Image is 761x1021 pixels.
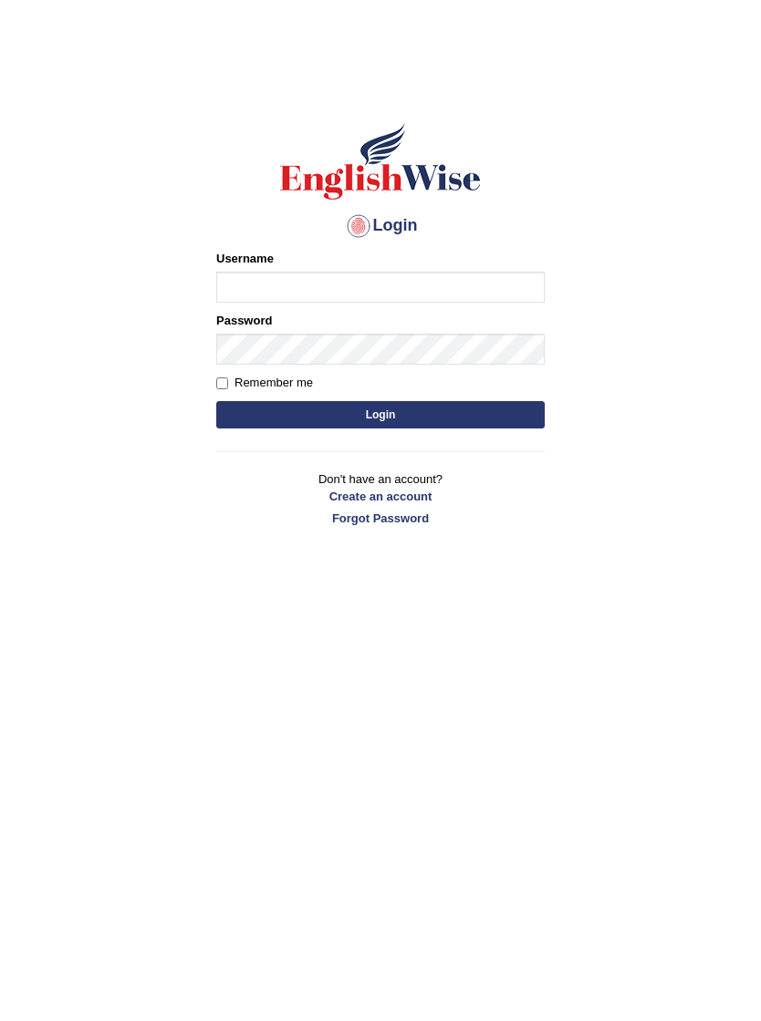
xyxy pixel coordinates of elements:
label: Remember me [216,374,313,392]
p: Don't have an account? [216,470,545,527]
label: Password [216,312,272,329]
label: Username [216,250,274,267]
h4: Login [216,211,545,241]
a: Forgot Password [216,510,545,527]
button: Login [216,401,545,428]
img: Logo of English Wise sign in for intelligent practice with AI [276,120,485,202]
a: Create an account [216,488,545,505]
input: Remember me [216,377,228,389]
